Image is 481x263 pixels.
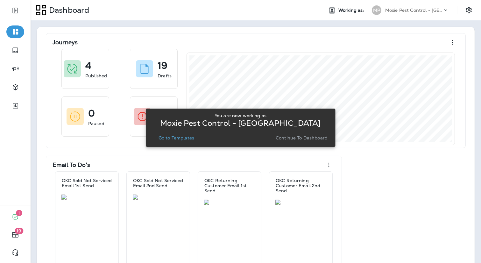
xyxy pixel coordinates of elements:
span: 19 [15,228,24,234]
button: 1 [6,210,24,223]
p: Journeys [53,39,78,46]
button: 19 [6,228,24,241]
button: Settings [463,4,475,16]
p: OKC Sold Not Serviced Email 2nd Send [133,178,183,188]
p: Published [85,73,107,79]
img: 20ad117f-09c7-499a-bbf4-eb3d33a7782b.jpg [133,195,184,200]
span: Working as: [338,8,365,13]
p: Paused [88,120,104,127]
button: Go to Templates [156,133,197,142]
p: 0 [88,110,95,117]
div: MP [372,5,381,15]
button: Continue to Dashboard [273,133,330,142]
p: Dashboard [46,5,89,15]
p: Continue to Dashboard [276,135,328,140]
p: Moxie Pest Control - [GEOGRAPHIC_DATA] [385,8,442,13]
img: 5ee4bad6-10ff-4070-8ee0-78f57274fe85.jpg [61,195,112,200]
p: 4 [85,62,91,69]
p: Email To Do's [53,162,90,168]
p: Moxie Pest Control - [GEOGRAPHIC_DATA] [160,121,321,126]
p: You are now working as [215,113,266,118]
p: Go to Templates [159,135,194,140]
p: OKC Sold Not Serviced Email 1st Send [62,178,112,188]
span: 1 [16,210,22,216]
button: Expand Sidebar [6,4,24,17]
